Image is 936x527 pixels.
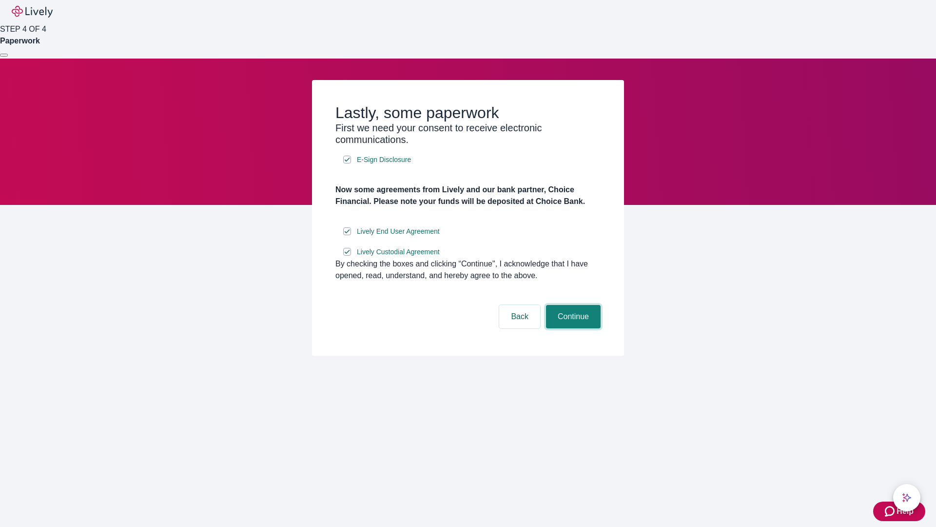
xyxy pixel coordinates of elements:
[335,103,601,122] h2: Lastly, some paperwork
[357,247,440,257] span: Lively Custodial Agreement
[885,506,897,517] svg: Zendesk support icon
[12,6,53,18] img: Lively
[335,122,601,145] h3: First we need your consent to receive electronic communications.
[355,246,442,258] a: e-sign disclosure document
[335,258,601,282] div: By checking the boxes and clicking “Continue", I acknowledge that I have opened, read, understand...
[355,225,442,238] a: e-sign disclosure document
[893,484,920,511] button: chat
[873,502,925,521] button: Zendesk support iconHelp
[546,305,601,328] button: Continue
[357,155,411,165] span: E-Sign Disclosure
[897,506,914,517] span: Help
[357,226,440,237] span: Lively End User Agreement
[355,154,413,166] a: e-sign disclosure document
[499,305,540,328] button: Back
[902,493,912,503] svg: Lively AI Assistant
[335,184,601,207] h4: Now some agreements from Lively and our bank partner, Choice Financial. Please note your funds wi...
